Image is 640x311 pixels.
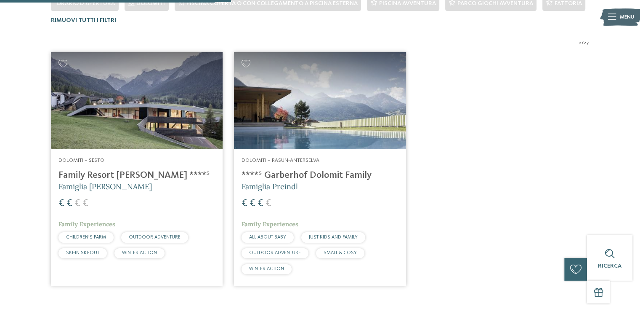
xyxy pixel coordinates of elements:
[58,182,152,191] span: Famiglia [PERSON_NAME]
[579,39,582,47] span: 2
[136,0,165,6] span: Dolomiti
[66,250,99,255] span: SKI-IN SKI-OUT
[56,0,115,6] span: Orario d'apertura
[234,52,406,149] img: Cercate un hotel per famiglie? Qui troverete solo i migliori!
[457,0,533,6] span: Parco giochi avventura
[258,198,263,209] span: €
[242,220,298,228] span: Family Experiences
[122,250,157,255] span: WINTER ACTION
[554,0,582,6] span: Fattoria
[309,235,358,240] span: JUST KIDS AND FAMILY
[242,198,247,209] span: €
[242,182,298,191] span: Famiglia Preindl
[249,235,286,240] span: ALL ABOUT BABY
[324,250,357,255] span: SMALL & COSY
[250,198,255,209] span: €
[186,0,357,6] span: Piscina coperta o con collegamento a piscina esterna
[582,39,584,47] span: /
[129,235,181,240] span: OUTDOOR ADVENTURE
[242,170,398,181] h4: ****ˢ Garberhof Dolomit Family
[58,170,215,181] h4: Family Resort [PERSON_NAME] ****ˢ
[82,198,88,209] span: €
[379,0,436,6] span: Piscina avventura
[598,263,621,269] span: Ricerca
[51,17,116,23] span: Rimuovi tutti i filtri
[249,250,301,255] span: OUTDOOR ADVENTURE
[66,198,72,209] span: €
[51,52,223,286] a: Cercate un hotel per famiglie? Qui troverete solo i migliori! Dolomiti – Sesto Family Resort [PER...
[242,158,319,163] span: Dolomiti – Rasun-Anterselva
[51,52,223,149] img: Family Resort Rainer ****ˢ
[584,39,589,47] span: 27
[74,198,80,209] span: €
[58,158,104,163] span: Dolomiti – Sesto
[66,235,106,240] span: CHILDREN’S FARM
[58,220,115,228] span: Family Experiences
[234,52,406,286] a: Cercate un hotel per famiglie? Qui troverete solo i migliori! Dolomiti – Rasun-Anterselva ****ˢ G...
[266,198,271,209] span: €
[58,198,64,209] span: €
[249,266,284,271] span: WINTER ACTION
